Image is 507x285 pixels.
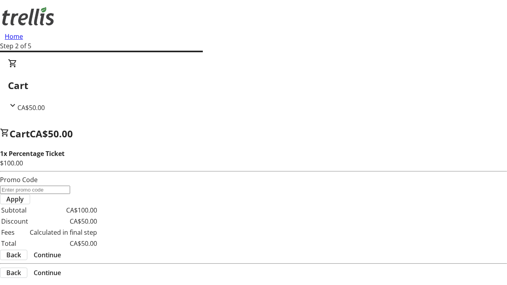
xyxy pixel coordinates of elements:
div: CartCA$50.00 [8,59,499,112]
td: Total [1,238,29,249]
td: CA$50.00 [29,216,97,226]
td: Subtotal [1,205,29,215]
td: CA$50.00 [29,238,97,249]
td: CA$100.00 [29,205,97,215]
td: Calculated in final step [29,227,97,237]
span: Apply [6,194,24,204]
span: Continue [34,268,61,277]
span: Back [6,250,21,260]
td: Discount [1,216,29,226]
button: Continue [27,250,67,260]
span: Cart [10,127,30,140]
button: Continue [27,268,67,277]
span: Back [6,268,21,277]
span: CA$50.00 [17,103,45,112]
h2: Cart [8,78,499,93]
span: CA$50.00 [30,127,73,140]
span: Continue [34,250,61,260]
td: Fees [1,227,29,237]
